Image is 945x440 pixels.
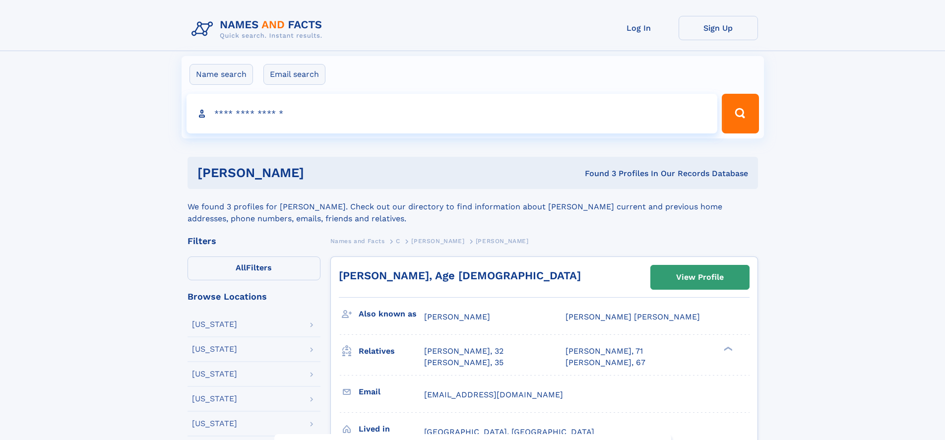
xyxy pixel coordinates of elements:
[188,237,320,246] div: Filters
[566,312,700,321] span: [PERSON_NAME] [PERSON_NAME]
[599,16,679,40] a: Log In
[424,346,504,357] a: [PERSON_NAME], 32
[424,390,563,399] span: [EMAIL_ADDRESS][DOMAIN_NAME]
[566,346,643,357] a: [PERSON_NAME], 71
[188,292,320,301] div: Browse Locations
[359,421,424,438] h3: Lived in
[189,64,253,85] label: Name search
[188,16,330,43] img: Logo Names and Facts
[651,265,749,289] a: View Profile
[411,235,464,247] a: [PERSON_NAME]
[396,238,400,245] span: C
[192,420,237,428] div: [US_STATE]
[192,320,237,328] div: [US_STATE]
[566,357,645,368] a: [PERSON_NAME], 67
[359,383,424,400] h3: Email
[676,266,724,289] div: View Profile
[263,64,325,85] label: Email search
[197,167,444,179] h1: [PERSON_NAME]
[359,343,424,360] h3: Relatives
[721,346,733,352] div: ❯
[187,94,718,133] input: search input
[330,235,385,247] a: Names and Facts
[444,168,748,179] div: Found 3 Profiles In Our Records Database
[722,94,758,133] button: Search Button
[359,306,424,322] h3: Also known as
[236,263,246,272] span: All
[424,357,504,368] a: [PERSON_NAME], 35
[188,189,758,225] div: We found 3 profiles for [PERSON_NAME]. Check out our directory to find information about [PERSON_...
[192,345,237,353] div: [US_STATE]
[679,16,758,40] a: Sign Up
[411,238,464,245] span: [PERSON_NAME]
[192,395,237,403] div: [US_STATE]
[396,235,400,247] a: C
[424,427,594,437] span: [GEOGRAPHIC_DATA], [GEOGRAPHIC_DATA]
[192,370,237,378] div: [US_STATE]
[339,269,581,282] a: [PERSON_NAME], Age [DEMOGRAPHIC_DATA]
[476,238,529,245] span: [PERSON_NAME]
[424,312,490,321] span: [PERSON_NAME]
[188,256,320,280] label: Filters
